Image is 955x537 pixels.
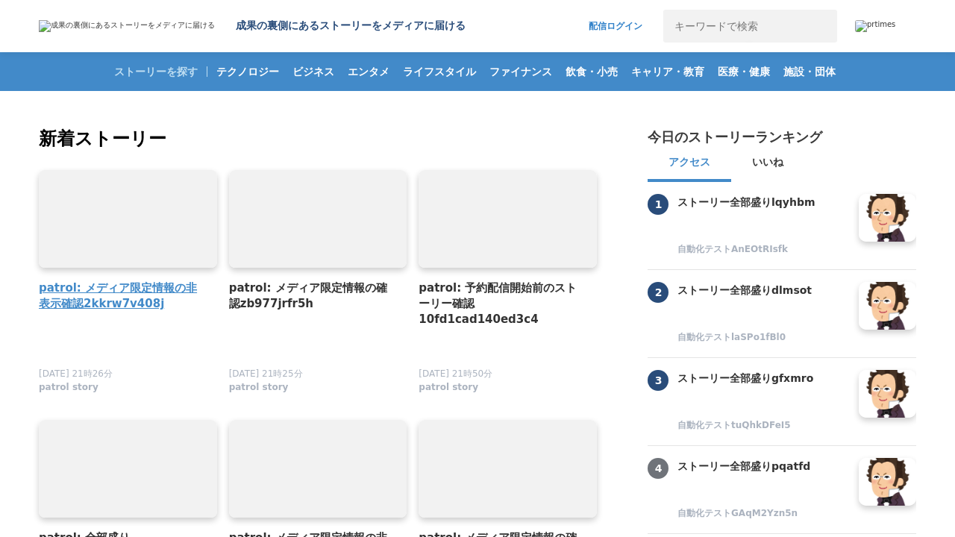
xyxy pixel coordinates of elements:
[677,331,786,344] span: 自動化テストlaSPo1fBl0
[777,52,842,91] a: 施設・団体
[648,370,668,391] span: 3
[625,52,710,91] a: キャリア・教育
[677,419,791,432] span: 自動化テストtuQhkDFeI5
[677,194,848,242] a: ストーリー全部盛りlqyhbm
[677,507,848,521] a: 自動化テストGAqM2Yzn5n
[648,458,668,479] span: 4
[731,146,804,182] button: いいね
[712,52,776,91] a: 医療・健康
[677,331,848,345] a: 自動化テストlaSPo1fBl0
[677,458,848,506] a: ストーリー全部盛りpqatfd
[560,65,624,78] span: 飲食・小売
[677,243,848,257] a: 自動化テストAnEOtRIsfk
[677,194,848,210] h3: ストーリー全部盛りlqyhbm
[677,507,798,520] span: 自動化テストGAqM2Yzn5n
[229,368,303,379] span: [DATE] 21時25分
[229,280,395,313] a: patrol: メディア限定情報の確認zb977jrfr5h
[855,20,916,32] a: prtimes
[210,65,285,78] span: テクノロジー
[777,65,842,78] span: 施設・団体
[804,10,837,43] button: 検索
[677,458,848,474] h3: ストーリー全部盛りpqatfd
[648,194,668,215] span: 1
[663,10,804,43] input: キーワードで検索
[39,368,113,379] span: [DATE] 21時26分
[648,128,822,146] h2: 今日のストーリーランキング
[574,10,657,43] a: 配信ログイン
[39,125,600,152] h2: 新着ストーリー
[397,65,482,78] span: ライフスタイル
[39,386,98,396] a: patrol story
[855,20,895,32] img: prtimes
[229,386,289,396] a: patrol story
[677,370,848,386] h3: ストーリー全部盛りgfxmro
[342,52,395,91] a: エンタメ
[286,52,340,91] a: ビジネス
[677,282,848,298] h3: ストーリー全部盛りdlmsot
[677,282,848,330] a: ストーリー全部盛りdlmsot
[39,19,466,33] a: 成果の裏側にあるストーリーをメディアに届ける 成果の裏側にあるストーリーをメディアに届ける
[483,52,558,91] a: ファイナンス
[397,52,482,91] a: ライフスタイル
[236,19,466,33] h1: 成果の裏側にあるストーリーをメディアに届ける
[210,52,285,91] a: テクノロジー
[712,65,776,78] span: 医療・健康
[286,65,340,78] span: ビジネス
[229,381,289,394] span: patrol story
[625,65,710,78] span: キャリア・教育
[677,419,848,433] a: 自動化テストtuQhkDFeI5
[419,280,585,328] a: patrol: 予約配信開始前のストーリー確認10fd1cad140ed3c4
[39,381,98,394] span: patrol story
[648,282,668,303] span: 2
[677,370,848,418] a: ストーリー全部盛りgfxmro
[419,368,492,379] span: [DATE] 21時50分
[419,386,478,396] a: patrol story
[648,146,731,182] button: アクセス
[483,65,558,78] span: ファイナンス
[39,20,215,32] img: 成果の裏側にあるストーリーをメディアに届ける
[560,52,624,91] a: 飲食・小売
[342,65,395,78] span: エンタメ
[677,243,788,256] span: 自動化テストAnEOtRIsfk
[39,280,205,313] a: patrol: メディア限定情報の非表示確認2kkrw7v408j
[419,381,478,394] span: patrol story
